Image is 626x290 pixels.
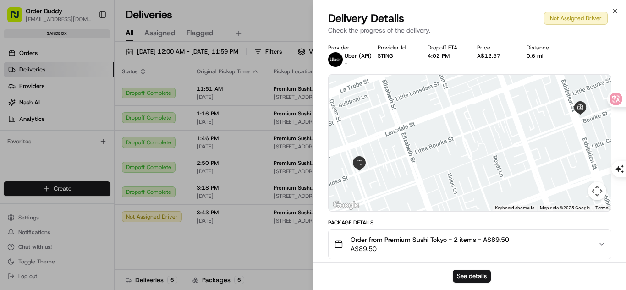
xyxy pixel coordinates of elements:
div: Distance [527,44,561,51]
div: A$12.57 [477,52,512,60]
div: Package Details [328,219,611,226]
span: A$89.50 [351,244,509,253]
div: 4:02 PM [428,52,462,60]
img: Google [331,199,361,211]
img: uber-new-logo.jpeg [328,52,343,67]
div: Provider Id [378,44,412,51]
a: Terms [595,205,608,210]
button: Start new chat [156,90,167,101]
div: 📗 [9,134,16,141]
div: 💻 [77,134,85,141]
a: Powered byPylon [65,155,111,162]
img: 1736555255976-a54dd68f-1ca7-489b-9aae-adbdc363a1c4 [9,88,26,104]
div: We're available if you need us! [31,97,116,104]
a: 💻API Documentation [74,129,151,146]
button: See details [453,270,491,283]
span: API Documentation [87,133,147,142]
span: Uber (API) [345,52,372,60]
div: Start new chat [31,88,150,97]
span: - [345,60,347,67]
div: Dropoff ETA [428,44,462,51]
span: Delivery Details [328,11,404,26]
div: Provider [328,44,363,51]
div: 0.6 mi [527,52,561,60]
span: Order from Premium Sushi Tokyo - 2 items - A$89.50 [351,235,509,244]
div: Price [477,44,512,51]
span: Knowledge Base [18,133,70,142]
span: Pylon [91,155,111,162]
span: Map data ©2025 Google [540,205,590,210]
p: Welcome 👋 [9,37,167,51]
a: Open this area in Google Maps (opens a new window) [331,199,361,211]
button: Keyboard shortcuts [495,205,534,211]
button: Map camera controls [588,182,606,200]
p: Check the progress of the delivery. [328,26,611,35]
button: Order from Premium Sushi Tokyo - 2 items - A$89.50A$89.50 [329,230,611,259]
input: Clear [24,59,151,69]
img: Nash [9,9,27,27]
button: STING [378,52,393,60]
a: 📗Knowledge Base [5,129,74,146]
